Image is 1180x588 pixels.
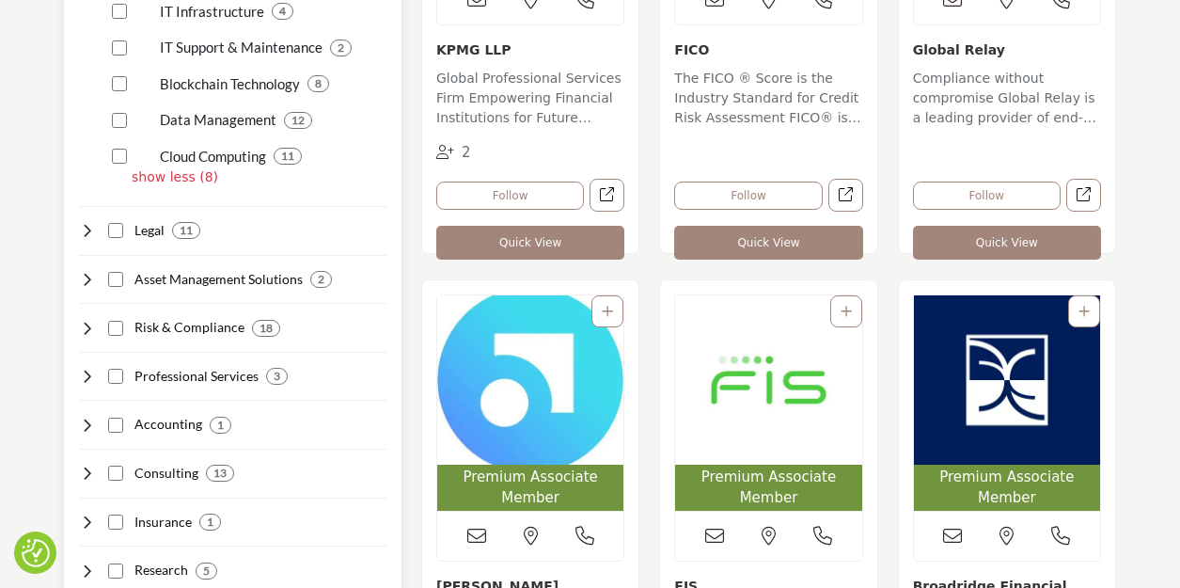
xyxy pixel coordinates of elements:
[674,182,822,210] button: Follow
[828,179,863,212] a: Open fico in new tab
[1078,304,1090,319] a: Add To List
[112,76,127,91] input: Select Blockchain Technology checkbox
[108,515,123,530] input: Select Insurance checkbox
[108,272,123,287] input: Select Asset Management Solutions checkbox
[206,465,234,482] div: 13 Results For Consulting
[674,64,862,132] a: The FICO ® Score is the Industry Standard for Credit Risk Assessment FICO® is the global analytic...
[675,295,861,465] img: FIS
[213,467,227,480] b: 13
[918,467,1096,509] span: Premium Associate Member
[590,179,624,212] a: Open kpmg-llp in new tab
[160,73,300,95] p: Blockchain Technology: Developing blockchain-based solutions for the securities industry, such as...
[274,370,280,383] b: 3
[160,146,266,167] p: Cloud Computing: Offering cloud-based services and infrastructure for securities industry clients.
[134,318,244,337] h4: Risk & Compliance: Helping securities industry firms manage risk, ensure compliance, and prevent ...
[112,149,127,164] input: Select Cloud Computing checkbox
[217,419,224,432] b: 1
[291,114,305,127] b: 12
[436,182,584,210] button: Follow
[913,226,1101,260] button: Quick View
[160,37,323,58] p: IT Support & Maintenance: Providing technical support and maintenance services for securities ind...
[272,3,293,20] div: 4 Results For IT Infrastructure
[913,182,1061,210] button: Follow
[330,40,352,56] div: 2 Results For IT Support & Maintenance
[108,223,123,238] input: Select Legal checkbox
[675,295,861,511] a: Open Listing in new tab
[266,368,288,385] div: 3 Results For Professional Services
[284,112,312,129] div: 12 Results For Data Management
[913,40,1101,59] h3: Global Relay
[207,516,213,529] b: 1
[310,271,332,288] div: 2 Results For Asset Management Solutions
[1066,179,1101,212] a: Open global-relay in new tab
[112,4,127,19] input: Select IT Infrastructure checkbox
[180,224,193,237] b: 11
[160,1,264,23] p: IT Infrastructure: Designing, implementing, and managing IT infrastructure for securities industr...
[462,144,471,161] span: 2
[436,226,624,260] button: Quick View
[132,167,386,187] p: show less (8)
[134,270,303,289] h4: Asset Management Solutions: Offering investment strategies, portfolio management, and performance...
[134,513,192,532] h4: Insurance: Offering insurance solutions to protect securities industry firms from various risks.
[112,113,127,128] input: Select Data Management checkbox
[22,539,50,567] button: Consent Preferences
[22,539,50,567] img: Revisit consent button
[108,369,123,384] input: Select Professional Services checkbox
[674,69,862,132] p: The FICO ® Score is the Industry Standard for Credit Risk Assessment FICO® is the global analytic...
[436,42,511,57] a: KPMG LLP
[674,42,709,57] a: FICO
[203,564,210,578] b: 5
[160,109,276,131] p: Data Management: Providing data management and storage solutions for the securities industry.
[199,514,221,531] div: 1 Results For Insurance
[260,322,273,335] b: 18
[315,77,322,90] b: 8
[338,41,344,55] b: 2
[437,295,623,465] img: Smarsh
[436,40,624,59] h3: KPMG LLP
[841,304,852,319] a: Add To List
[172,222,200,239] div: 11 Results For Legal
[674,226,862,260] button: Quick View
[134,561,188,580] h4: Research: Conducting market, financial, economic, and industry research for securities industry p...
[196,563,217,580] div: 5 Results For Research
[679,467,857,509] span: Premium Associate Member
[279,5,286,18] b: 4
[437,295,623,511] a: Open Listing in new tab
[134,367,259,386] h4: Professional Services: Delivering staffing, training, and outsourcing services to support securit...
[134,464,198,483] h4: Consulting: Providing strategic, operational, and technical consulting services to securities ind...
[274,148,302,165] div: 11 Results For Cloud Computing
[318,273,324,286] b: 2
[441,467,620,509] span: Premium Associate Member
[436,69,624,132] p: Global Professional Services Firm Empowering Financial Institutions for Future Success Our missio...
[108,418,123,433] input: Select Accounting checkbox
[134,221,165,240] h4: Legal: Providing legal advice, compliance support, and litigation services to securities industry...
[108,321,123,336] input: Select Risk & Compliance checkbox
[252,320,280,337] div: 18 Results For Risk & Compliance
[674,40,862,59] h3: FICO
[436,64,624,132] a: Global Professional Services Firm Empowering Financial Institutions for Future Success Our missio...
[913,64,1101,132] a: Compliance without compromise Global Relay is a leading provider of end-to-end compliance solutio...
[112,40,127,56] input: Select IT Support & Maintenance checkbox
[134,415,202,434] h4: Accounting: Providing financial reporting, auditing, tax, and advisory services to securities ind...
[436,142,471,164] div: Followers
[913,42,1005,57] a: Global Relay
[913,69,1101,132] p: Compliance without compromise Global Relay is a leading provider of end-to-end compliance solutio...
[307,75,329,92] div: 8 Results For Blockchain Technology
[914,295,1100,465] img: Broadridge Financial Solutions, Inc.
[108,564,123,579] input: Select Research checkbox
[210,417,231,434] div: 1 Results For Accounting
[602,304,613,319] a: Add To List
[281,150,294,163] b: 11
[914,295,1100,511] a: Open Listing in new tab
[108,466,123,481] input: Select Consulting checkbox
